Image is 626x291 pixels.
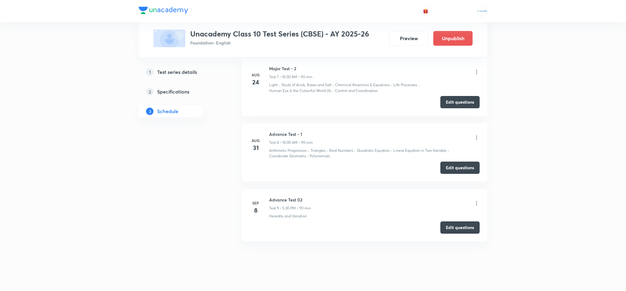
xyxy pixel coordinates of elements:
div: · [332,88,334,94]
p: Linear Equation in Two Variable [393,148,446,153]
p: Arithmetic Progression [269,148,307,153]
a: 1Test series details [139,66,222,78]
button: Unpublish [433,31,473,46]
p: Control and Coordination [335,88,378,94]
h6: Advance Test - 1 [269,131,313,137]
p: Triangles [311,148,326,153]
img: fallback-thumbnail.png [153,29,185,47]
h4: 8 [249,206,262,215]
p: Human Eye & the Colourful World (X) [269,88,331,94]
p: Life Processes [393,82,417,88]
div: · [448,148,449,153]
p: 1 [146,68,153,76]
h5: Schedule [157,108,178,115]
p: Coordinate Geometry [269,153,306,159]
a: 2Specifications [139,86,222,98]
h6: Advance Test 02 [269,197,311,203]
div: · [418,82,419,88]
div: · [307,153,308,159]
p: Test 8 • 10:00 AM • 90 min [269,140,313,145]
p: Study of Acids, Bases and Salt [281,82,331,88]
div: · [354,148,356,153]
button: Edit questions [440,96,480,108]
h6: Major Test - 2 [269,65,312,72]
p: Heredity and Variation [269,213,307,219]
h6: Sep [249,200,262,206]
a: Company Logo [139,7,188,16]
p: 3 [146,108,153,115]
div: · [327,148,328,153]
img: Company Logo [139,7,188,14]
p: Foundation • English [190,40,369,46]
button: Preview [389,31,428,46]
button: avatar [421,6,431,16]
div: · [391,82,392,88]
div: · [308,148,309,153]
div: · [333,82,334,88]
p: 2 [146,88,153,95]
h6: Aug [249,138,262,143]
h5: Specifications [157,88,189,95]
h4: 24 [249,78,262,87]
div: · [391,148,392,153]
p: Light [269,82,278,88]
p: Real Numbers [329,148,353,153]
h5: Test series details [157,68,197,76]
p: Quadratic Equation [357,148,390,153]
p: Chemical Reactions & Equations [335,82,390,88]
div: · [279,82,280,88]
p: Test 9 • 5:30 PM • 90 min [269,205,311,211]
h4: 31 [249,143,262,152]
img: avatar [423,8,428,14]
img: MOHAMMED SHOAIB [477,6,487,16]
button: Edit questions [440,221,480,234]
button: Edit questions [440,162,480,174]
h6: Aug [249,72,262,78]
p: Test 7 • 10:00 AM • 90 min [269,74,312,80]
p: Polynomials [310,153,330,159]
h3: Unacademy Class 10 Test Series (CBSE) - AY 2025-26 [190,29,369,38]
